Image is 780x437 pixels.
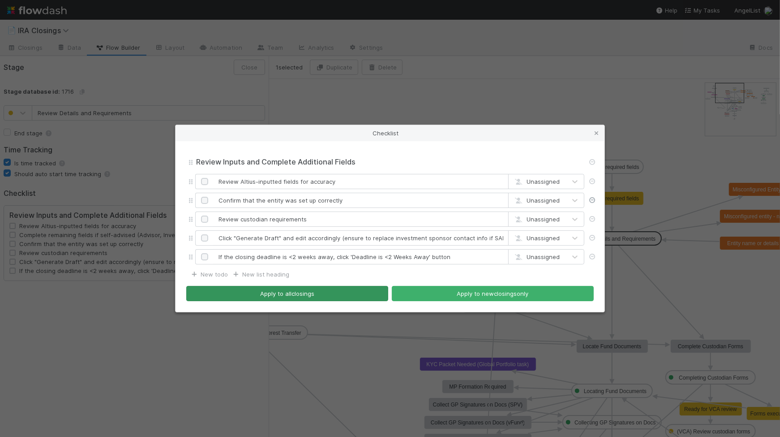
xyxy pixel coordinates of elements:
[392,286,594,301] button: Apply to newclosingsonly
[513,253,560,260] span: Unassigned
[513,178,560,185] span: Unassigned
[231,271,289,278] a: New list heading
[513,197,560,204] span: Unassigned
[513,234,560,242] span: Unassigned
[513,216,560,223] span: Unassigned
[195,157,584,167] input: Enter section header
[176,125,604,141] div: Checklist
[186,286,388,301] button: Apply to allclosings
[190,271,228,278] a: New todo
